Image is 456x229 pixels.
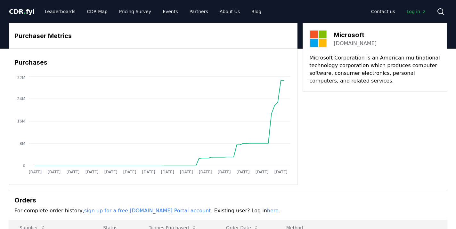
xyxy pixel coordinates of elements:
tspan: 0 [23,164,25,168]
p: Microsoft Corporation is an American multinational technology corporation which produces computer... [309,54,440,85]
a: Pricing Survey [114,6,156,17]
tspan: [DATE] [67,170,80,174]
a: [DOMAIN_NAME] [334,40,377,47]
a: Log in [402,6,432,17]
a: sign up for a free [DOMAIN_NAME] Portal account [84,208,211,214]
tspan: [DATE] [274,170,288,174]
tspan: [DATE] [218,170,231,174]
tspan: 32M [17,75,25,80]
tspan: 16M [17,119,25,123]
tspan: [DATE] [104,170,118,174]
img: Microsoft-logo [309,30,327,48]
tspan: [DATE] [237,170,250,174]
tspan: 8M [20,141,25,146]
tspan: [DATE] [29,170,42,174]
a: Events [158,6,183,17]
tspan: [DATE] [123,170,136,174]
tspan: [DATE] [199,170,212,174]
h3: Purchases [14,58,292,67]
h3: Microsoft [334,30,377,40]
h3: Orders [14,195,442,205]
span: . [24,8,26,15]
nav: Main [366,6,432,17]
a: Leaderboards [40,6,81,17]
a: Contact us [366,6,400,17]
h3: Purchaser Metrics [14,31,292,41]
a: Blog [246,6,266,17]
tspan: [DATE] [48,170,61,174]
a: here [267,208,279,214]
tspan: [DATE] [256,170,269,174]
a: About Us [215,6,245,17]
span: Log in [407,8,427,15]
a: CDR.fyi [9,7,35,16]
tspan: [DATE] [180,170,193,174]
tspan: [DATE] [142,170,155,174]
nav: Main [40,6,266,17]
tspan: [DATE] [161,170,174,174]
span: CDR fyi [9,8,35,15]
p: For complete order history, . Existing user? Log in . [14,207,442,215]
tspan: 24M [17,97,25,101]
a: CDR Map [82,6,113,17]
tspan: [DATE] [85,170,99,174]
a: Partners [184,6,213,17]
